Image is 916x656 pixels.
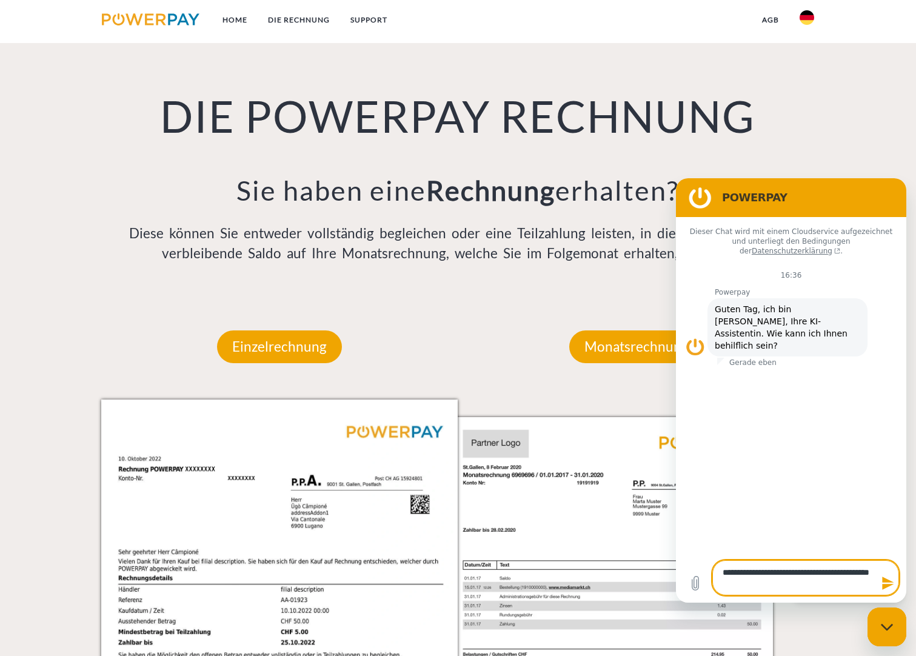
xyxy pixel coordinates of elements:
[101,89,815,143] h1: DIE POWERPAY RECHNUNG
[101,173,815,207] h3: Sie haben eine erhalten?
[868,607,906,646] iframe: Schaltfläche zum Öffnen des Messaging-Fensters; Konversation läuft
[217,330,342,363] p: Einzelrechnung
[569,330,704,363] p: Monatsrechnung
[340,9,398,31] a: SUPPORT
[258,9,340,31] a: DIE RECHNUNG
[676,178,906,603] iframe: Messaging-Fenster
[800,10,814,25] img: de
[752,9,789,31] a: agb
[102,13,199,25] img: logo-powerpay.svg
[101,223,815,264] p: Diese können Sie entweder vollständig begleichen oder eine Teilzahlung leisten, in diesem Fall wi...
[426,174,555,207] b: Rechnung
[212,9,258,31] a: Home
